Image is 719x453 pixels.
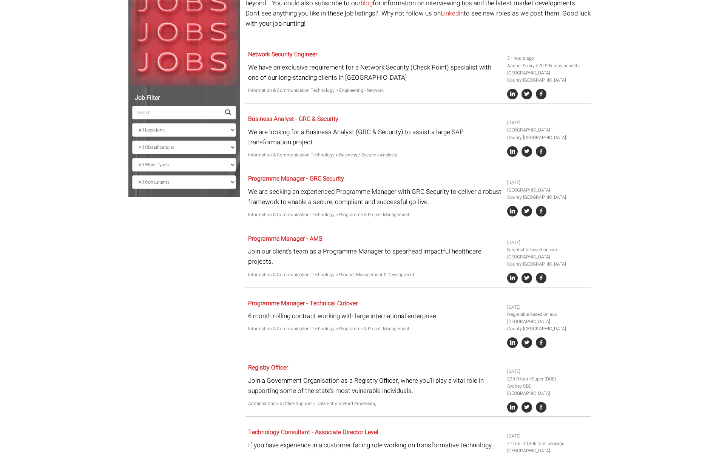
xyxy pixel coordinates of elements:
p: Information & Communication Technology > Programme & Project Management [248,211,501,218]
p: 6 month rolling contract working with large international enterprise [248,311,501,321]
li: Annual Salary €70-90k plus benefits [507,62,588,70]
a: Programme Manager - AMS [248,234,322,243]
li: [DATE] [507,304,588,311]
li: [GEOGRAPHIC_DATA] County [GEOGRAPHIC_DATA] [507,70,588,84]
li: Sydney CBD [GEOGRAPHIC_DATA] [507,383,588,397]
p: Join a Government Organisation as a Registry Officer, where you’ll play a vital role in supportin... [248,376,501,396]
p: Information & Communication Technology > Product Management & Development [248,271,501,278]
li: Negotiable based on exp [507,311,588,318]
li: Negotiable based on exp [507,246,588,254]
p: We have an exclusive requirement for a Network Security (Check Point) specialist with one of our ... [248,62,501,83]
li: [DATE] [507,368,588,375]
li: [GEOGRAPHIC_DATA] County [GEOGRAPHIC_DATA] [507,187,588,201]
li: [GEOGRAPHIC_DATA] County [GEOGRAPHIC_DATA] [507,318,588,332]
li: [GEOGRAPHIC_DATA] County [GEOGRAPHIC_DATA] [507,254,588,268]
a: Technology Consultant - Associate Director Level [248,428,378,437]
p: Join our client’s team as a Programme Manager to spearhead impactful healthcare projects. [248,246,501,267]
p: Information & Communication Technology > Engineering - Network [248,87,501,94]
a: Registry Officer [248,363,288,372]
li: [DATE] [507,179,588,186]
li: [GEOGRAPHIC_DATA] County [GEOGRAPHIC_DATA] [507,127,588,141]
p: Information & Communication Technology > Programme & Project Management [248,325,501,332]
li: 31 hours ago [507,55,588,62]
a: Business Analyst - GRC & Security [248,114,338,124]
li: [DATE] [507,433,588,440]
p: We are looking for a Business Analyst (GRC & Security) to assist a large SAP transformation project. [248,127,501,147]
a: Programme Manager - GRC Security [248,174,344,183]
a: Network Security Engineer [248,50,317,59]
p: We are seeking an experienced Programme Manager with GRC Security to deliver a robust framework t... [248,187,501,207]
li: €110k - €130k total package [507,440,588,447]
a: Programme Manager - Technical Cutover [248,299,358,308]
h5: Job Filter [132,95,236,102]
input: Search [132,106,221,119]
li: [DATE] [507,239,588,246]
a: Linkedin [441,9,464,18]
p: Administration & Office Support > Data Entry & Word Processing [248,400,501,407]
p: Information & Communication Technology > Business / Systems Analysts [248,152,501,159]
li: [DATE] [507,119,588,127]
li: $39 /Hour +Super (DOE) [507,376,588,383]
